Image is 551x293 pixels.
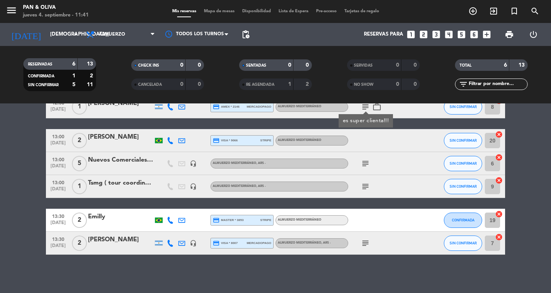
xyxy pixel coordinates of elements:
[444,213,482,228] button: CONFIRMADA
[180,82,183,87] strong: 0
[260,218,271,223] span: stripe
[256,185,266,188] span: , ARS -
[87,61,95,67] strong: 13
[278,139,321,142] span: Almuerzo Mediterráneo
[71,30,80,39] i: arrow_drop_down
[510,7,519,16] i: turned_in_not
[6,5,17,19] button: menu
[190,183,197,190] i: headset_mic
[312,9,341,13] span: Pre-acceso
[198,62,202,68] strong: 0
[495,210,503,218] i: cancel
[72,133,87,148] span: 2
[504,62,507,68] strong: 6
[341,9,383,13] span: Tarjetas de regalo
[450,138,477,142] span: SIN CONFIRMAR
[246,83,274,87] span: RE AGENDADA
[406,29,416,39] i: looks_one
[278,218,321,221] span: Almuerzo Mediterráneo
[190,240,197,247] i: headset_mic
[28,62,52,66] span: RESERVADAS
[72,99,87,115] span: 1
[396,62,399,68] strong: 0
[180,62,183,68] strong: 0
[28,83,59,87] span: SIN CONFIRMAR
[72,179,87,194] span: 1
[49,155,68,164] span: 13:00
[87,82,95,87] strong: 11
[361,102,370,111] i: subject
[72,213,87,228] span: 2
[306,62,310,68] strong: 0
[190,160,197,167] i: headset_mic
[444,29,454,39] i: looks_4
[444,99,482,115] button: SIN CONFIRMAR
[88,132,153,142] div: [PERSON_NAME]
[256,162,266,165] span: , ARS -
[482,29,492,39] i: add_box
[469,29,479,39] i: looks_6
[213,162,266,165] span: Almuerzo Mediterráneo
[450,241,477,245] span: SIN CONFIRMAR
[505,30,514,39] span: print
[238,9,275,13] span: Disponibilidad
[343,117,389,125] div: es super clienta!!!
[88,155,153,165] div: Nuevos Comerciales (Bs As - [GEOGRAPHIC_DATA])
[90,73,95,79] strong: 2
[88,212,153,222] div: Emilly
[431,29,441,39] i: looks_3
[72,73,75,79] strong: 1
[88,235,153,245] div: [PERSON_NAME]
[354,83,373,87] span: NO SHOW
[529,30,538,39] i: power_settings_new
[23,4,89,11] div: Pan & Oliva
[213,217,220,224] i: credit_card
[518,62,526,68] strong: 13
[49,107,68,116] span: [DATE]
[213,103,220,110] i: credit_card
[288,82,291,87] strong: 1
[414,62,418,68] strong: 0
[49,141,68,149] span: [DATE]
[6,5,17,16] i: menu
[278,241,331,244] span: Almuerzo Mediterráneo
[72,156,87,171] span: 5
[247,104,271,109] span: mercadopago
[213,137,220,144] i: credit_card
[246,64,266,67] span: SENTADAS
[456,29,466,39] i: looks_5
[72,61,75,67] strong: 6
[321,241,331,244] span: , ARS -
[49,187,68,195] span: [DATE]
[213,185,266,188] span: Almuerzo Mediterráneo
[168,9,200,13] span: Mis reservas
[450,184,477,188] span: SIN CONFIRMAR
[49,211,68,220] span: 13:30
[72,236,87,251] span: 2
[459,80,468,89] i: filter_list
[444,179,482,194] button: SIN CONFIRMAR
[444,133,482,148] button: SIN CONFIRMAR
[450,161,477,165] span: SIN CONFIRMAR
[468,7,478,16] i: add_circle_outline
[213,217,244,224] span: master * 3853
[361,182,370,191] i: subject
[138,64,159,67] span: CHECK INS
[213,240,238,247] span: visa * 8007
[419,29,429,39] i: looks_two
[6,26,46,43] i: [DATE]
[200,9,238,13] span: Mapa de mesas
[495,154,503,161] i: cancel
[88,178,153,188] div: Tsmg ( tour coordinador)
[49,164,68,172] span: [DATE]
[444,236,482,251] button: SIN CONFIRMAR
[88,98,153,108] div: [PERSON_NAME]
[396,82,399,87] strong: 0
[288,62,291,68] strong: 0
[414,82,418,87] strong: 0
[72,82,75,87] strong: 5
[361,159,370,168] i: subject
[260,138,271,143] span: stripe
[489,7,498,16] i: exit_to_app
[241,30,250,39] span: pending_actions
